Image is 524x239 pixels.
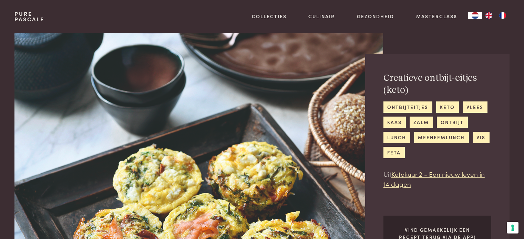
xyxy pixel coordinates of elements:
aside: Language selected: Nederlands [468,12,510,19]
a: Gezondheid [357,13,394,20]
a: EN [482,12,496,19]
a: vlees [463,101,487,113]
a: Masterclass [416,13,457,20]
p: Uit [383,169,491,189]
a: kaas [383,117,406,128]
a: PurePascale [14,11,44,22]
a: Culinair [308,13,335,20]
a: meeneemlunch [414,132,469,143]
a: ontbijt [437,117,468,128]
div: Language [468,12,482,19]
a: vis [473,132,490,143]
h2: Creatieve ontbijt-eitjes (keto) [383,72,491,96]
a: zalm [410,117,433,128]
ul: Language list [482,12,510,19]
a: FR [496,12,510,19]
a: Collecties [252,13,287,20]
a: keto [436,101,459,113]
a: lunch [383,132,410,143]
a: NL [468,12,482,19]
button: Uw voorkeuren voor toestemming voor trackingtechnologieën [507,222,518,233]
a: Ketokuur 2 - Een nieuw leven in 14 dagen [383,169,485,188]
a: feta [383,147,405,158]
a: ontbijteitjes [383,101,432,113]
